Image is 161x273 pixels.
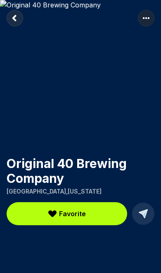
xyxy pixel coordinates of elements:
button: Favorite [7,202,127,225]
h1: Original 40 Brewing Company [7,156,154,186]
button: Return to previous page [7,10,23,26]
button: More options [138,10,154,26]
span: Favorite [59,209,86,219]
p: [GEOGRAPHIC_DATA] , [US_STATE] [7,187,154,196]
